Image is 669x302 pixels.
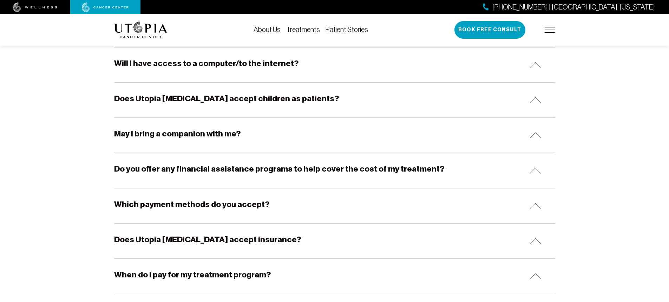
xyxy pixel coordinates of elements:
[530,132,541,138] img: icon
[114,128,241,139] h5: May I bring a companion with me?
[114,163,444,174] h5: Do you offer any financial assistance programs to help cover the cost of my treatment?
[530,168,541,174] img: icon
[326,26,368,33] a: Patient Stories
[545,27,555,33] img: icon-hamburger
[530,203,541,209] img: icon
[530,97,541,103] img: icon
[254,26,281,33] a: About Us
[82,2,129,12] img: cancer center
[114,21,167,38] img: logo
[492,2,655,12] span: [PHONE_NUMBER] | [GEOGRAPHIC_DATA], [US_STATE]
[530,273,541,279] img: icon
[114,234,301,245] h5: Does Utopia [MEDICAL_DATA] accept insurance?
[13,2,57,12] img: wellness
[286,26,320,33] a: Treatments
[454,21,525,39] button: Book Free Consult
[114,93,339,104] h5: Does Utopia [MEDICAL_DATA] accept children as patients?
[114,199,269,210] h5: Which payment methods do you accept?
[530,62,541,68] img: icon
[530,238,541,244] img: icon
[483,2,655,12] a: [PHONE_NUMBER] | [GEOGRAPHIC_DATA], [US_STATE]
[114,269,271,280] h5: When do I pay for my treatment program?
[114,58,299,69] h5: Will I have access to a computer/to the internet?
